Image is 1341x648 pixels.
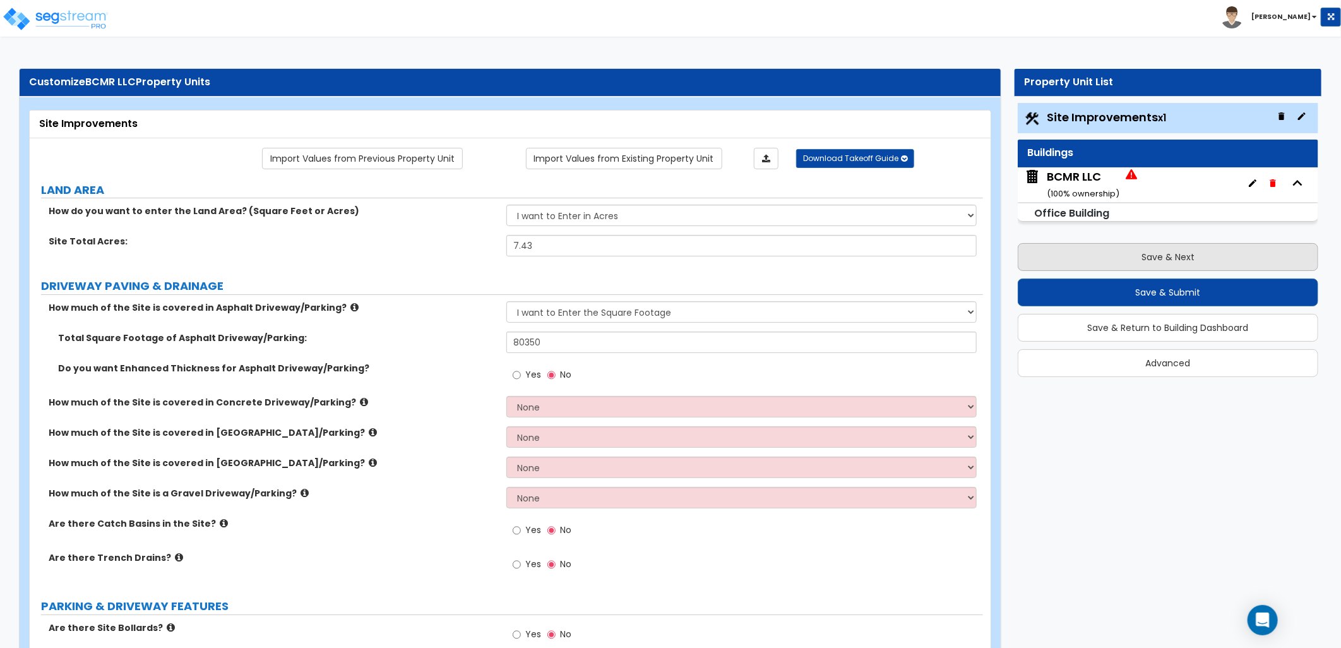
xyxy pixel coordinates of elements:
[796,149,914,168] button: Download Takeoff Guide
[525,628,541,640] span: Yes
[560,368,571,381] span: No
[754,148,778,169] a: Import the dynamic attributes value through Excel sheet
[1018,279,1318,306] button: Save & Submit
[1018,349,1318,377] button: Advanced
[167,623,175,632] i: click for more info!
[49,426,497,439] label: How much of the Site is covered in [GEOGRAPHIC_DATA]/Parking?
[1027,146,1309,160] div: Buildings
[513,558,521,572] input: Yes
[1024,169,1040,185] img: building.svg
[49,487,497,500] label: How much of the Site is a Gravel Driveway/Parking?
[49,551,497,564] label: Are there Trench Drains?
[547,558,556,572] input: No
[560,524,571,536] span: No
[513,628,521,642] input: Yes
[49,301,497,314] label: How much of the Site is covered in Asphalt Driveway/Parking?
[560,558,571,570] span: No
[1034,206,1109,220] small: Office Building
[1024,75,1312,90] div: Property Unit List
[369,458,377,467] i: click for more info!
[41,598,983,615] label: PARKING & DRIVEWAY FEATURES
[220,519,228,528] i: click for more info!
[2,6,109,32] img: logo_pro_r.png
[513,368,521,382] input: Yes
[350,303,359,312] i: click for more info!
[29,75,991,90] div: Customize Property Units
[175,553,183,562] i: click for more info!
[49,517,497,530] label: Are there Catch Basins in the Site?
[49,235,497,248] label: Site Total Acres:
[525,524,541,536] span: Yes
[1248,605,1278,635] div: Open Intercom Messenger
[1047,188,1119,200] small: ( 100 % ownership)
[49,205,497,217] label: How do you want to enter the Land Area? (Square Feet or Acres)
[85,75,136,89] span: BCMR LLC
[1221,6,1243,28] img: avatar.png
[58,362,497,375] label: Do you want Enhanced Thickness for Asphalt Driveway/Parking?
[58,332,497,344] label: Total Square Footage of Asphalt Driveway/Parking:
[1018,243,1318,271] button: Save & Next
[547,524,556,537] input: No
[369,428,377,437] i: click for more info!
[547,628,556,642] input: No
[1251,12,1311,21] b: [PERSON_NAME]
[262,148,463,169] a: Import the dynamic attribute values from previous properties.
[525,558,541,570] span: Yes
[1047,169,1119,201] div: BCMR LLC
[360,397,368,407] i: click for more info!
[301,488,309,498] i: click for more info!
[39,117,981,131] div: Site Improvements
[41,278,983,294] label: DRIVEWAY PAVING & DRAINAGE
[49,621,497,634] label: Are there Site Bollards?
[1047,109,1166,125] span: Site Improvements
[803,153,898,164] span: Download Takeoff Guide
[1024,111,1040,127] img: Construction.png
[1024,169,1137,201] span: BCMR LLC
[560,628,571,640] span: No
[526,148,722,169] a: Import the dynamic attribute values from existing properties.
[547,368,556,382] input: No
[1158,111,1166,124] small: x1
[513,524,521,537] input: Yes
[525,368,541,381] span: Yes
[1018,314,1318,342] button: Save & Return to Building Dashboard
[49,457,497,469] label: How much of the Site is covered in [GEOGRAPHIC_DATA]/Parking?
[49,396,497,409] label: How much of the Site is covered in Concrete Driveway/Parking?
[41,182,983,198] label: LAND AREA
